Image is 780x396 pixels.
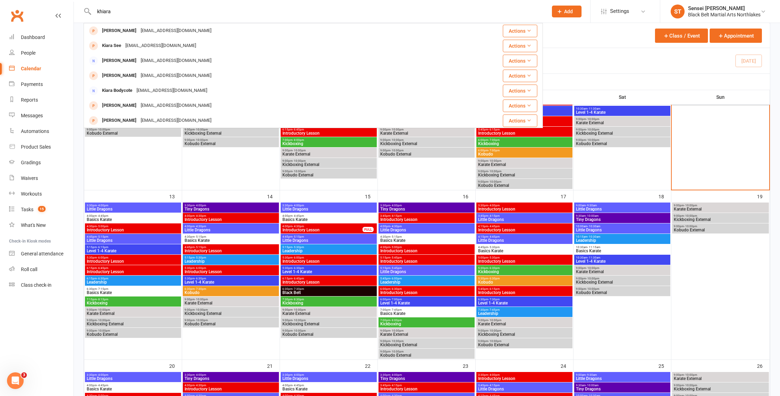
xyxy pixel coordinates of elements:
[282,287,375,291] span: 6:30pm
[478,228,571,232] span: Introductory Lesson
[97,214,108,217] span: - 4:45pm
[184,228,278,232] span: Little Dragons
[380,217,473,222] span: Introductory Lesson
[9,171,73,186] a: Waivers
[292,159,306,163] span: - 10:00pm
[365,190,377,202] div: 15
[684,214,697,217] span: - 10:00pm
[86,267,180,270] span: 6:15pm
[184,249,278,253] span: Introductory Lesson
[576,107,669,110] span: 10:30am
[478,246,571,249] span: 4:45pm
[576,217,669,222] span: Tiny Dragons
[478,149,571,152] span: 6:00pm
[195,138,208,142] span: - 10:00pm
[292,246,304,249] span: - 5:30pm
[478,270,571,274] span: Kickboxing
[576,228,669,232] span: Little Dragons
[9,155,73,171] a: Gradings
[292,225,304,228] span: - 4:30pm
[267,190,280,202] div: 14
[292,267,304,270] span: - 6:30pm
[390,225,402,228] span: - 4:30pm
[282,256,375,259] span: 5:30pm
[21,191,42,197] div: Workouts
[195,204,206,207] span: - 4:00pm
[576,142,669,146] span: Kobudo External
[9,246,73,262] a: General attendance kiosk mode
[100,101,139,111] div: [PERSON_NAME]
[587,235,600,238] span: - 10:30am
[292,256,304,259] span: - 6:00pm
[488,180,501,183] span: - 10:00pm
[21,222,46,228] div: What's New
[655,29,708,43] button: Class / Event
[380,214,473,217] span: 3:45pm
[9,124,73,139] a: Automations
[488,256,500,259] span: - 5:30pm
[282,142,375,146] span: Kickboxing
[380,131,473,135] span: Karate External
[100,116,139,126] div: [PERSON_NAME]
[576,246,669,249] span: 10:30am
[86,217,180,222] span: Basics Karate
[380,259,473,263] span: Introductory Lesson
[380,235,473,238] span: 4:30pm
[282,138,375,142] span: 7:00pm
[282,159,375,163] span: 9:00pm
[576,225,669,228] span: 10:00am
[576,249,669,253] span: Basics Karate
[184,142,278,146] span: Kobudo External
[478,173,571,177] span: Kickboxing External
[380,246,473,249] span: 4:30pm
[195,267,206,270] span: - 6:00pm
[478,128,571,131] span: 5:45pm
[576,256,669,259] span: 10:30am
[86,128,180,131] span: 9:00pm
[576,280,669,284] span: Kickboxing External
[478,163,571,167] span: Karate External
[503,114,537,127] button: Actions
[503,55,537,67] button: Actions
[21,175,38,181] div: Waivers
[100,56,139,66] div: [PERSON_NAME]
[282,170,375,173] span: 9:00pm
[184,204,278,207] span: 3:30pm
[21,144,51,150] div: Product Sales
[97,277,108,280] span: - 6:30pm
[86,287,180,291] span: 6:30pm
[576,267,669,270] span: 9:00pm
[100,71,139,81] div: [PERSON_NAME]
[488,170,501,173] span: - 10:00pm
[478,180,571,183] span: 9:00pm
[184,280,278,284] span: Level 1-4 Karate
[586,277,599,280] span: - 10:00pm
[7,372,24,389] iframe: Intercom live chat
[488,128,500,131] span: - 6:15pm
[362,227,374,232] div: FULL
[478,207,571,211] span: Introductory Lesson
[478,256,571,259] span: 5:00pm
[576,207,669,211] span: Little Dragons
[9,108,73,124] a: Messages
[488,204,500,207] span: - 4:00pm
[576,204,669,207] span: 9:00am
[684,225,697,228] span: - 10:00pm
[380,256,473,259] span: 5:15pm
[123,41,198,51] div: [EMAIL_ADDRESS][DOMAIN_NAME]
[576,128,669,131] span: 9:00pm
[38,206,46,212] span: 15
[586,204,597,207] span: - 9:30am
[282,217,375,222] span: Basics Karate
[9,30,73,45] a: Dashboard
[21,251,63,256] div: General attendance
[390,277,402,280] span: - 6:00pm
[488,246,500,249] span: - 5:30pm
[488,149,500,152] span: - 7:00pm
[488,159,501,163] span: - 10:00pm
[139,116,213,126] div: [EMAIL_ADDRESS][DOMAIN_NAME]
[184,225,278,228] span: 4:00pm
[576,110,669,114] span: Level 1-4 Karate
[282,207,375,211] span: Little Dragons
[21,267,37,272] div: Roll call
